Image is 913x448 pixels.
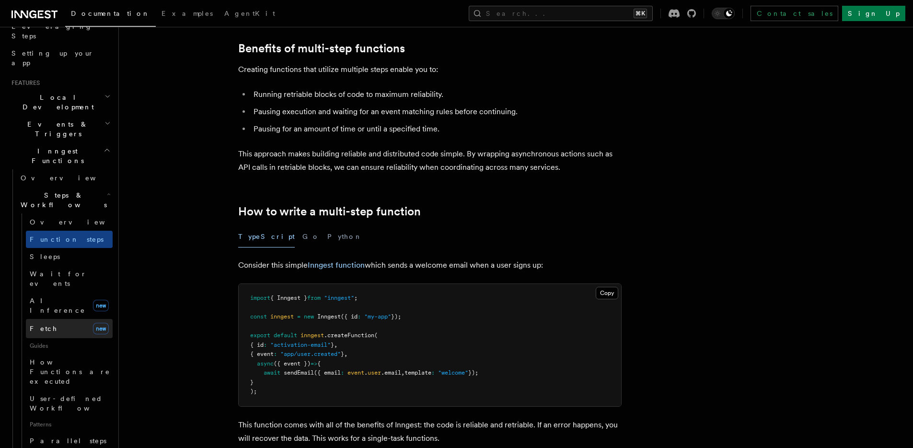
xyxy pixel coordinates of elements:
span: Features [8,79,40,87]
span: ({ event }) [274,360,311,367]
span: : [431,369,435,376]
a: Contact sales [751,6,838,21]
span: Wait for events [30,270,87,287]
span: event [347,369,364,376]
p: Creating functions that utilize multiple steps enable you to: [238,63,622,76]
span: } [331,342,334,348]
span: Guides [26,338,113,354]
span: inngest [300,332,324,339]
span: , [334,342,337,348]
p: Consider this simple which sends a welcome email when a user signs up: [238,259,622,272]
span: How Functions are executed [30,358,110,385]
a: Setting up your app [8,45,113,71]
span: Sleeps [30,253,60,260]
span: { id [250,342,264,348]
span: "my-app" [364,313,391,320]
span: }); [391,313,401,320]
button: Local Development [8,89,113,116]
a: Fetchnew [26,319,113,338]
span: .createFunction [324,332,374,339]
a: Sleeps [26,248,113,265]
button: Copy [596,287,618,299]
span: Patterns [26,417,113,432]
span: await [264,369,280,376]
span: , [401,369,404,376]
span: AI Inference [30,297,85,314]
span: sendEmail [284,369,314,376]
span: User-defined Workflows [30,395,116,412]
span: Overview [21,174,119,182]
a: Leveraging Steps [8,18,113,45]
span: Inngest [317,313,341,320]
a: AI Inferencenew [26,292,113,319]
span: new [93,300,109,311]
li: Pausing execution and waiting for an event matching rules before continuing. [251,105,622,118]
button: Events & Triggers [8,116,113,142]
button: Inngest Functions [8,142,113,169]
a: Documentation [65,3,156,27]
span: ({ id [341,313,358,320]
button: TypeScript [238,226,295,248]
button: Python [327,226,362,248]
span: const [250,313,267,320]
span: export [250,332,270,339]
span: inngest [270,313,294,320]
span: AgentKit [224,10,275,17]
span: Steps & Workflows [17,190,107,210]
span: async [257,360,274,367]
span: Function steps [30,236,104,243]
span: Examples [162,10,213,17]
span: } [250,379,254,386]
span: "activation-email" [270,342,331,348]
span: , [344,351,347,357]
a: How Functions are executed [26,354,113,390]
a: AgentKit [219,3,281,26]
a: Inngest function [308,260,365,270]
p: This function comes with all of the benefits of Inngest: the code is reliable and retriable. If a... [238,418,622,445]
span: Events & Triggers [8,119,104,139]
span: }); [468,369,478,376]
span: ({ email [314,369,341,376]
span: Fetch [30,325,58,332]
a: Benefits of multi-step functions [238,42,405,55]
span: new [304,313,314,320]
span: Setting up your app [12,49,94,67]
span: { [317,360,321,367]
span: . [364,369,368,376]
span: Documentation [71,10,150,17]
span: : [358,313,361,320]
span: "app/user.created" [280,351,341,357]
span: ( [374,332,378,339]
span: Inngest Functions [8,146,104,165]
span: "welcome" [438,369,468,376]
span: Local Development [8,93,104,112]
button: Toggle dark mode [712,8,735,19]
a: Sign Up [842,6,905,21]
span: Parallel steps [30,437,106,445]
span: : [274,351,277,357]
span: : [264,342,267,348]
span: user [368,369,381,376]
span: = [297,313,300,320]
span: { event [250,351,274,357]
span: default [274,332,297,339]
button: Search...⌘K [469,6,653,21]
span: .email [381,369,401,376]
span: ; [354,295,358,301]
a: User-defined Workflows [26,390,113,417]
a: Wait for events [26,265,113,292]
a: Overview [26,213,113,231]
a: Examples [156,3,219,26]
span: "inngest" [324,295,354,301]
span: } [341,351,344,357]
li: Pausing for an amount of time or until a specified time. [251,122,622,136]
kbd: ⌘K [634,9,647,18]
button: Go [302,226,320,248]
a: How to write a multi-step function [238,205,421,218]
button: Steps & Workflows [17,187,113,213]
span: from [307,295,321,301]
span: : [341,369,344,376]
a: Overview [17,169,113,187]
span: => [311,360,317,367]
span: ); [250,388,257,395]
